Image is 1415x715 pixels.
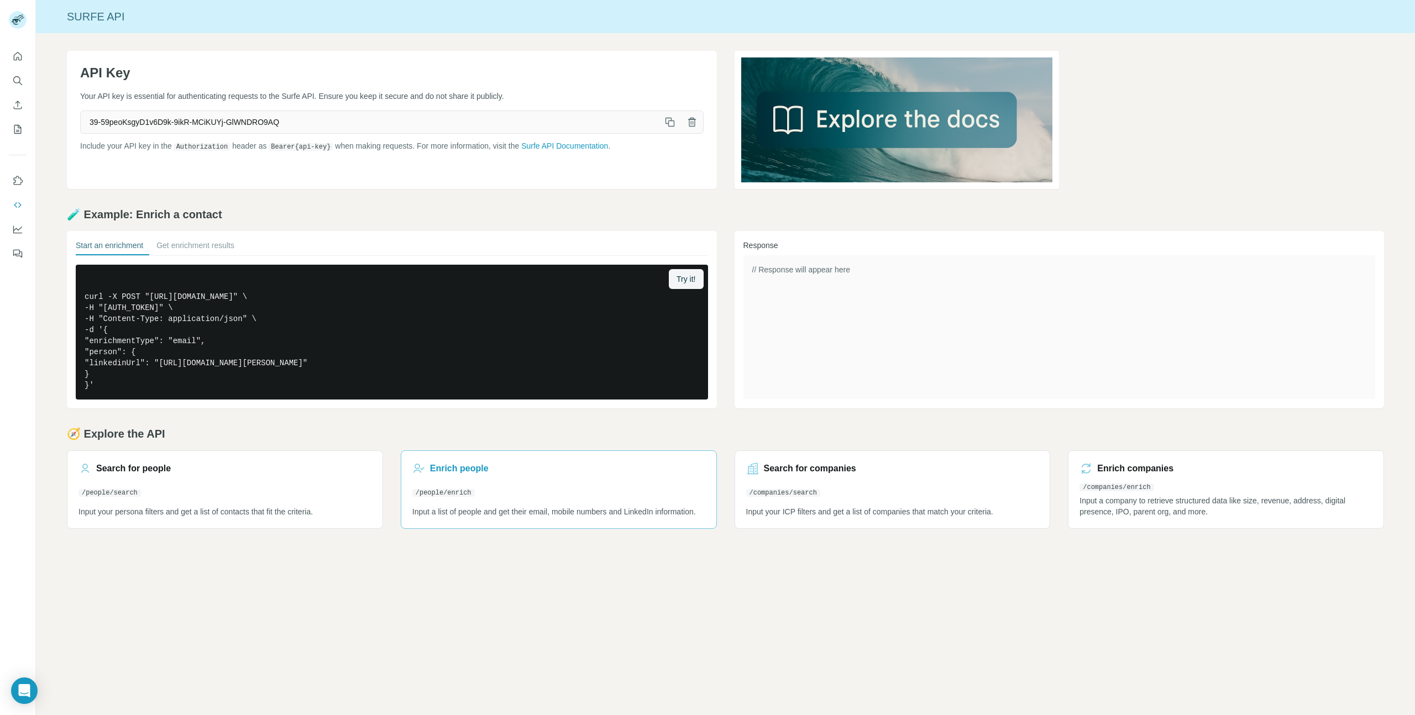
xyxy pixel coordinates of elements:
[156,240,234,255] button: Get enrichment results
[9,71,27,91] button: Search
[746,506,1039,517] p: Input your ICP filters and get a list of companies that match your criteria.
[80,140,704,152] p: Include your API key in the header as when making requests. For more information, visit the .
[743,240,1376,251] h3: Response
[11,677,38,704] div: Open Intercom Messenger
[412,506,705,517] p: Input a list of people and get their email, mobile numbers and LinkedIn information.
[1068,450,1384,529] a: Enrich companies/companies/enrichInput a company to retrieve structured data like size, revenue, ...
[9,95,27,115] button: Enrich CSV
[412,489,475,497] code: /people/enrich
[677,274,695,285] span: Try it!
[80,64,704,82] h1: API Key
[76,240,143,255] button: Start an enrichment
[81,112,659,132] span: 39-59peoKsgyD1v6D9k-9ikR-MCiKUYj-GlWNDRO9AQ
[76,265,708,399] pre: curl -X POST "[URL][DOMAIN_NAME]" \ -H "[AUTH_TOKEN]" \ -H "Content-Type: application/json" \ -d ...
[80,91,704,102] p: Your API key is essential for authenticating requests to the Surfe API. Ensure you keep it secure...
[36,9,1415,24] div: Surfe API
[174,143,230,151] code: Authorization
[9,219,27,239] button: Dashboard
[746,489,820,497] code: /companies/search
[67,450,383,529] a: Search for people/people/searchInput your persona filters and get a list of contacts that fit the...
[269,143,333,151] code: Bearer {api-key}
[78,506,371,517] p: Input your persona filters and get a list of contacts that fit the criteria.
[78,489,141,497] code: /people/search
[430,462,489,475] h3: Enrich people
[735,450,1051,529] a: Search for companies/companies/searchInput your ICP filters and get a list of companies that matc...
[9,171,27,191] button: Use Surfe on LinkedIn
[401,450,717,529] a: Enrich people/people/enrichInput a list of people and get their email, mobile numbers and LinkedI...
[96,462,171,475] h3: Search for people
[1079,495,1372,517] p: Input a company to retrieve structured data like size, revenue, address, digital presence, IPO, p...
[9,119,27,139] button: My lists
[1097,462,1173,475] h3: Enrich companies
[521,141,608,150] a: Surfe API Documentation
[9,244,27,264] button: Feedback
[67,426,1384,441] h2: 🧭 Explore the API
[9,195,27,215] button: Use Surfe API
[1079,483,1154,491] code: /companies/enrich
[752,265,850,274] span: // Response will appear here
[764,462,856,475] h3: Search for companies
[9,46,27,66] button: Quick start
[669,269,703,289] button: Try it!
[67,207,1384,222] h2: 🧪 Example: Enrich a contact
